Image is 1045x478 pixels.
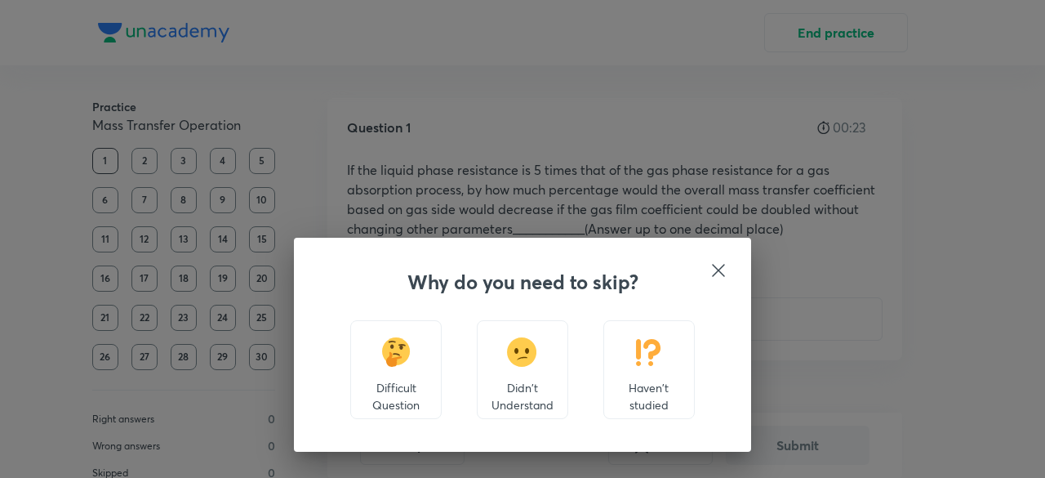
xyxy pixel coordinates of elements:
img: Difficult Question [381,337,411,367]
p: Difficult Question [364,379,428,413]
img: Haven't studied [634,337,664,367]
img: Didn't Understand [507,337,537,367]
p: Didn't Understand [491,379,554,413]
h3: Why do you need to skip? [333,270,712,294]
p: Haven't studied [617,379,681,413]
